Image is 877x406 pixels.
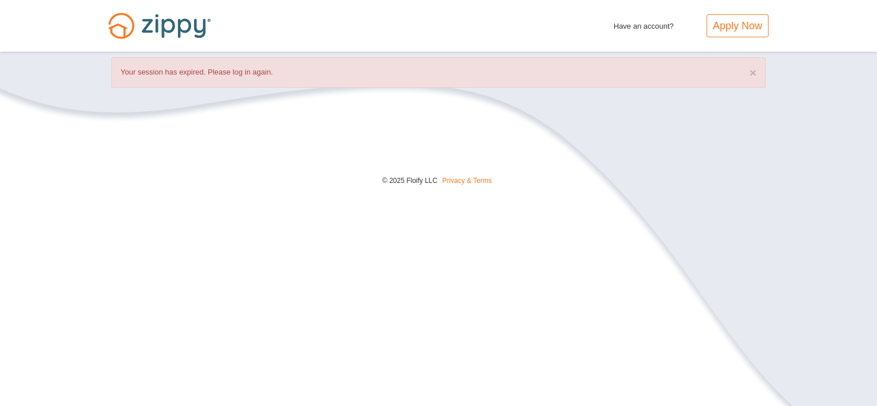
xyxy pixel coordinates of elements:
[443,177,492,185] a: Privacy & Terms
[750,67,756,79] button: ×
[614,14,674,33] span: Have an account?
[707,14,769,37] a: Apply Now
[382,177,437,185] span: © 2025 Floify LLC
[111,57,766,88] div: Your session has expired. Please log in again.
